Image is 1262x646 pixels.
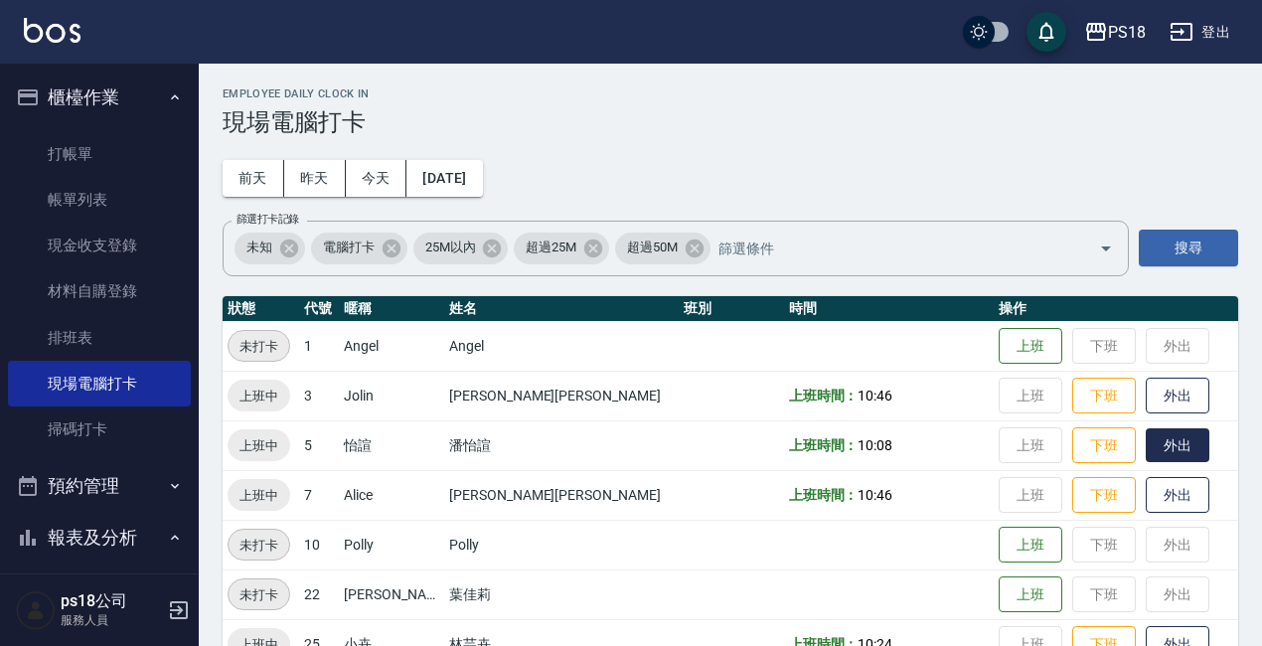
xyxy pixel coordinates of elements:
[8,177,191,223] a: 帳單列表
[8,72,191,123] button: 櫃檯作業
[444,321,679,371] td: Angel
[61,591,162,611] h5: ps18公司
[299,420,339,470] td: 5
[514,233,609,264] div: 超過25M
[444,371,679,420] td: [PERSON_NAME][PERSON_NAME]
[444,470,679,520] td: [PERSON_NAME][PERSON_NAME]
[413,238,488,257] span: 25M以內
[444,569,679,619] td: 葉佳莉
[8,268,191,314] a: 材料自購登錄
[8,406,191,452] a: 掃碼打卡
[1090,233,1122,264] button: Open
[8,460,191,512] button: 預約管理
[8,361,191,406] a: 現場電腦打卡
[229,584,289,605] span: 未打卡
[858,388,892,404] span: 10:46
[229,535,289,556] span: 未打卡
[339,569,444,619] td: [PERSON_NAME]
[299,520,339,569] td: 10
[8,512,191,564] button: 報表及分析
[223,108,1238,136] h3: 現場電腦打卡
[311,233,407,264] div: 電腦打卡
[999,576,1062,613] button: 上班
[858,487,892,503] span: 10:46
[223,87,1238,100] h2: Employee Daily Clock In
[339,520,444,569] td: Polly
[1139,230,1238,266] button: 搜尋
[61,611,162,629] p: 服務人員
[339,420,444,470] td: 怡諠
[406,160,482,197] button: [DATE]
[8,223,191,268] a: 現金收支登錄
[615,233,710,264] div: 超過50M
[679,296,784,322] th: 班別
[444,520,679,569] td: Polly
[284,160,346,197] button: 昨天
[311,238,387,257] span: 電腦打卡
[237,212,299,227] label: 篩選打卡記錄
[789,388,859,404] b: 上班時間：
[8,315,191,361] a: 排班表
[223,296,299,322] th: 狀態
[229,336,289,357] span: 未打卡
[789,437,859,453] b: 上班時間：
[339,470,444,520] td: Alice
[1146,428,1209,463] button: 外出
[514,238,588,257] span: 超過25M
[228,386,290,406] span: 上班中
[1072,477,1136,514] button: 下班
[784,296,995,322] th: 時間
[339,371,444,420] td: Jolin
[8,570,191,616] a: 報表目錄
[413,233,509,264] div: 25M以內
[235,238,284,257] span: 未知
[339,296,444,322] th: 暱稱
[858,437,892,453] span: 10:08
[444,420,679,470] td: 潘怡諠
[299,569,339,619] td: 22
[994,296,1238,322] th: 操作
[1076,12,1154,53] button: PS18
[235,233,305,264] div: 未知
[299,470,339,520] td: 7
[299,296,339,322] th: 代號
[713,231,1064,265] input: 篩選條件
[223,160,284,197] button: 前天
[299,321,339,371] td: 1
[1146,477,1209,514] button: 外出
[299,371,339,420] td: 3
[346,160,407,197] button: 今天
[1072,378,1136,414] button: 下班
[1108,20,1146,45] div: PS18
[789,487,859,503] b: 上班時間：
[444,296,679,322] th: 姓名
[228,435,290,456] span: 上班中
[999,328,1062,365] button: 上班
[339,321,444,371] td: Angel
[615,238,690,257] span: 超過50M
[1146,378,1209,414] button: 外出
[228,485,290,506] span: 上班中
[8,131,191,177] a: 打帳單
[1162,14,1238,51] button: 登出
[999,527,1062,564] button: 上班
[16,590,56,630] img: Person
[1072,427,1136,464] button: 下班
[1026,12,1066,52] button: save
[24,18,80,43] img: Logo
